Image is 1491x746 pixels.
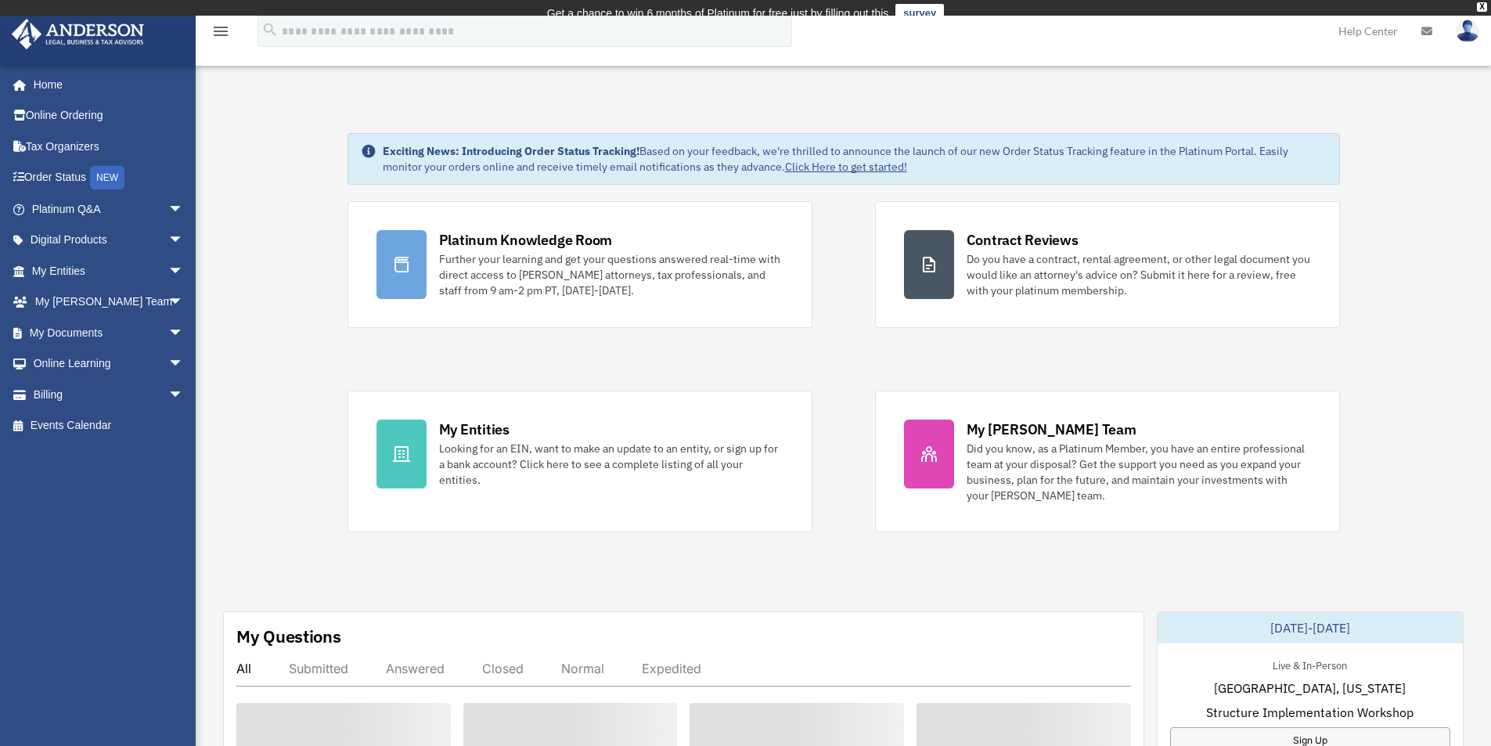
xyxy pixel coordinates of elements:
div: Contract Reviews [967,230,1079,250]
div: Based on your feedback, we're thrilled to announce the launch of our new Order Status Tracking fe... [383,143,1327,175]
div: Did you know, as a Platinum Member, you have an entire professional team at your disposal? Get th... [967,441,1311,503]
a: My Entitiesarrow_drop_down [11,255,207,287]
a: Billingarrow_drop_down [11,379,207,410]
div: Closed [482,661,524,676]
a: Platinum Knowledge Room Further your learning and get your questions answered real-time with dire... [348,201,812,328]
div: All [236,661,251,676]
strong: Exciting News: Introducing Order Status Tracking! [383,144,639,158]
a: Contract Reviews Do you have a contract, rental agreement, or other legal document you would like... [875,201,1340,328]
span: Structure Implementation Workshop [1206,703,1414,722]
a: My Documentsarrow_drop_down [11,317,207,348]
span: arrow_drop_down [168,193,200,225]
span: arrow_drop_down [168,379,200,411]
a: Tax Organizers [11,131,207,162]
div: Looking for an EIN, want to make an update to an entity, or sign up for a bank account? Click her... [439,441,783,488]
i: search [261,21,279,38]
div: Do you have a contract, rental agreement, or other legal document you would like an attorney's ad... [967,251,1311,298]
div: [DATE]-[DATE] [1158,612,1463,643]
div: Expedited [642,661,701,676]
div: My Entities [439,420,510,439]
a: survey [895,4,944,23]
a: Online Ordering [11,100,207,132]
a: menu [211,27,230,41]
span: arrow_drop_down [168,225,200,257]
span: arrow_drop_down [168,287,200,319]
a: My Entities Looking for an EIN, want to make an update to an entity, or sign up for a bank accoun... [348,391,812,532]
img: Anderson Advisors Platinum Portal [7,19,149,49]
a: Platinum Q&Aarrow_drop_down [11,193,207,225]
img: User Pic [1456,20,1479,42]
div: Get a chance to win 6 months of Platinum for free just by filling out this [547,4,889,23]
span: [GEOGRAPHIC_DATA], [US_STATE] [1214,679,1406,697]
div: Submitted [289,661,348,676]
a: Events Calendar [11,410,207,441]
div: Live & In-Person [1260,656,1360,672]
a: My [PERSON_NAME] Team Did you know, as a Platinum Member, you have an entire professional team at... [875,391,1340,532]
div: close [1477,2,1487,12]
a: Online Learningarrow_drop_down [11,348,207,380]
a: My [PERSON_NAME] Teamarrow_drop_down [11,287,207,318]
i: menu [211,22,230,41]
a: Home [11,69,200,100]
div: Further your learning and get your questions answered real-time with direct access to [PERSON_NAM... [439,251,783,298]
div: Answered [386,661,445,676]
a: Order StatusNEW [11,162,207,194]
div: NEW [90,166,124,189]
div: Platinum Knowledge Room [439,230,613,250]
div: Normal [561,661,604,676]
a: Digital Productsarrow_drop_down [11,225,207,256]
span: arrow_drop_down [168,317,200,349]
div: My Questions [236,625,341,648]
div: My [PERSON_NAME] Team [967,420,1136,439]
a: Click Here to get started! [785,160,907,174]
span: arrow_drop_down [168,255,200,287]
span: arrow_drop_down [168,348,200,380]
